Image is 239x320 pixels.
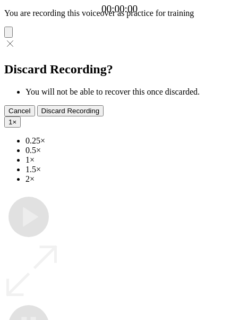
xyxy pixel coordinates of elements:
li: You will not be able to recover this once discarded. [25,87,235,97]
li: 1× [25,155,235,165]
button: Cancel [4,105,35,116]
button: Discard Recording [37,105,104,116]
li: 1.5× [25,165,235,174]
span: 1 [8,118,12,126]
h2: Discard Recording? [4,62,235,77]
li: 0.5× [25,146,235,155]
button: 1× [4,116,21,128]
a: 00:00:00 [101,3,138,15]
li: 2× [25,174,235,184]
li: 0.25× [25,136,235,146]
p: You are recording this voiceover as practice for training [4,9,235,18]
